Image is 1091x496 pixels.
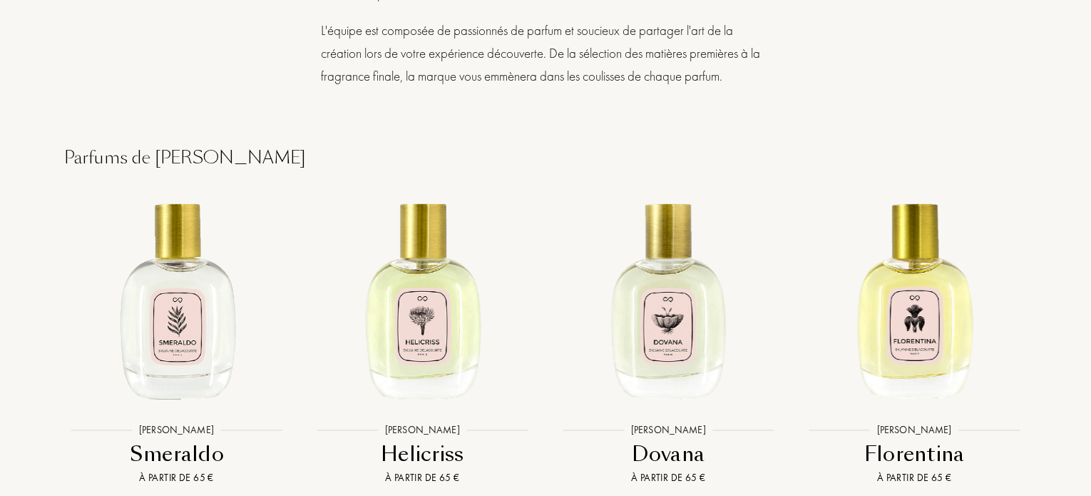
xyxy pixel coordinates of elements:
div: À partir de 65 € [551,470,786,485]
div: À partir de 65 € [797,470,1032,485]
div: Helicriss [305,440,540,468]
div: Parfums de [PERSON_NAME] [53,145,1038,171]
img: Dovana Sylvaine Delacourte [558,186,779,408]
div: [PERSON_NAME] [624,423,713,438]
div: À partir de 65 € [59,470,294,485]
div: [PERSON_NAME] [132,423,221,438]
img: Smeraldo Sylvaine Delacourte [66,186,287,408]
div: Dovana [551,440,786,468]
img: Florentina Sylvaine Delacourte [804,186,1025,408]
div: L'équipe est composée de passionnés de parfum et soucieux de partager l'art de la création lors d... [321,19,770,88]
div: [PERSON_NAME] [378,423,467,438]
div: [PERSON_NAME] [870,423,959,438]
img: Helicriss Sylvaine Delacourte [312,186,533,408]
div: Florentina [797,440,1032,468]
div: Smeraldo [59,440,294,468]
div: À partir de 65 € [305,470,540,485]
